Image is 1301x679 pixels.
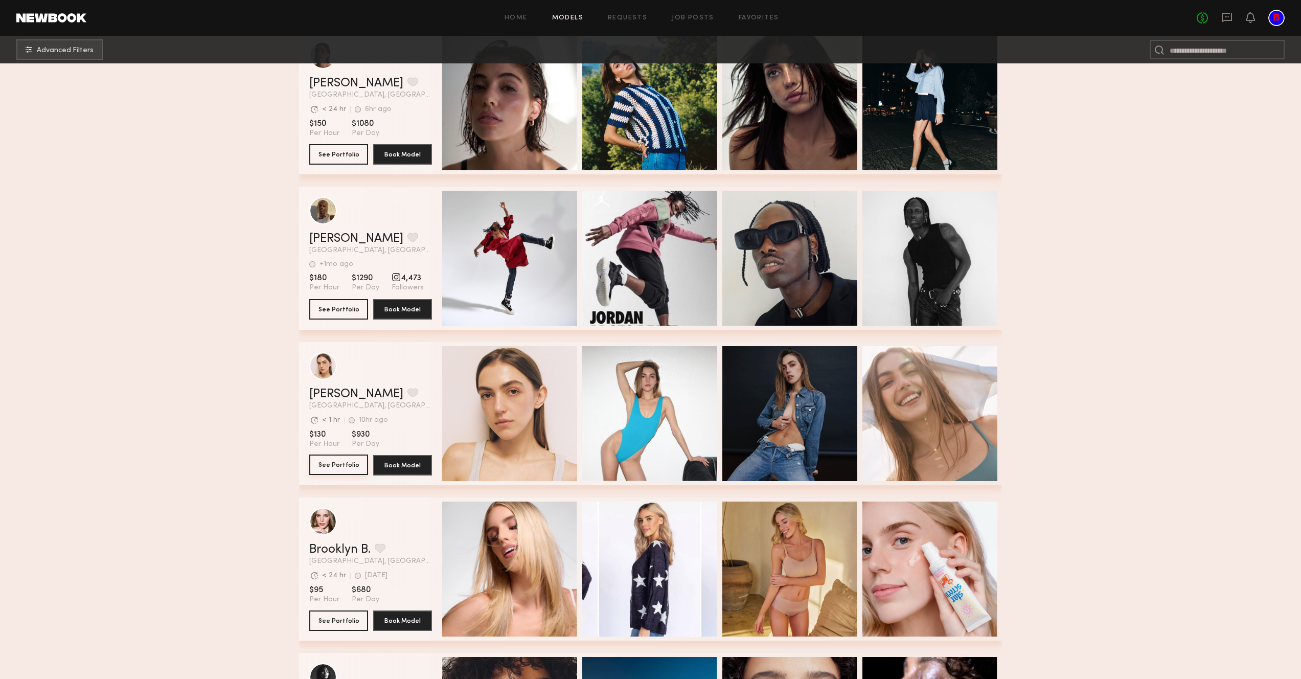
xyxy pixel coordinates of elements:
span: Followers [392,283,424,292]
span: $150 [309,119,339,129]
button: See Portfolio [309,455,368,475]
span: Per Hour [309,595,339,604]
span: Per Hour [309,129,339,138]
span: $680 [352,585,379,595]
a: [PERSON_NAME] [309,388,403,400]
div: 6hr ago [365,106,392,113]
span: Per Day [352,440,379,449]
span: [GEOGRAPHIC_DATA], [GEOGRAPHIC_DATA] [309,558,432,565]
button: Book Model [373,455,432,476]
span: 4,473 [392,273,424,283]
span: $1290 [352,273,379,283]
button: Book Model [373,610,432,631]
button: Book Model [373,299,432,320]
span: [GEOGRAPHIC_DATA], [GEOGRAPHIC_DATA] [309,402,432,410]
span: $180 [309,273,339,283]
div: +1mo ago [319,261,353,268]
a: [PERSON_NAME] [309,77,403,89]
div: < 24 hr [322,572,346,579]
a: Models [552,15,583,21]
div: < 24 hr [322,106,346,113]
div: < 1 hr [322,417,340,424]
span: Per Day [352,283,379,292]
a: Home [505,15,528,21]
span: $930 [352,429,379,440]
a: [PERSON_NAME] [309,233,403,245]
a: Requests [608,15,647,21]
span: $130 [309,429,339,440]
button: See Portfolio [309,610,368,631]
span: $1080 [352,119,379,129]
button: Advanced Filters [16,39,103,60]
a: See Portfolio [309,455,368,476]
button: See Portfolio [309,144,368,165]
a: Job Posts [672,15,714,21]
span: Advanced Filters [37,47,94,54]
span: $95 [309,585,339,595]
div: 10hr ago [359,417,388,424]
span: [GEOGRAPHIC_DATA], [GEOGRAPHIC_DATA] [309,247,432,254]
span: Per Day [352,595,379,604]
span: Per Hour [309,440,339,449]
button: See Portfolio [309,299,368,320]
span: Per Day [352,129,379,138]
div: [DATE] [365,572,387,579]
a: Favorites [739,15,779,21]
button: Book Model [373,144,432,165]
span: [GEOGRAPHIC_DATA], [GEOGRAPHIC_DATA] [309,92,432,99]
span: Per Hour [309,283,339,292]
a: Brooklyn B. [309,544,371,556]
